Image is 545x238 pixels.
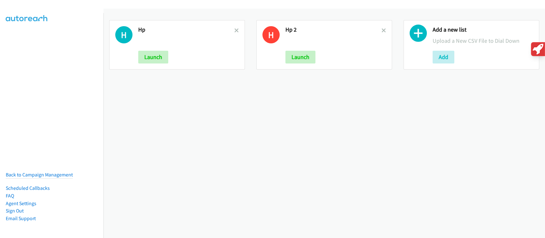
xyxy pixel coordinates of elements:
button: Add [433,51,454,63]
a: Email Support [6,215,36,221]
h2: Add a new list [433,26,533,33]
h1: H [115,26,132,43]
h1: H [262,26,280,43]
a: Agent Settings [6,200,36,206]
a: Back to Campaign Management [6,172,73,178]
button: Launch [285,51,315,63]
p: Upload a New CSV File to Dial Down [433,36,533,45]
h2: Hp 2 [285,26,382,33]
button: Launch [138,51,168,63]
a: Scheduled Callbacks [6,185,50,191]
a: Sign Out [6,208,24,214]
a: FAQ [6,193,14,199]
h2: Hp [138,26,234,33]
